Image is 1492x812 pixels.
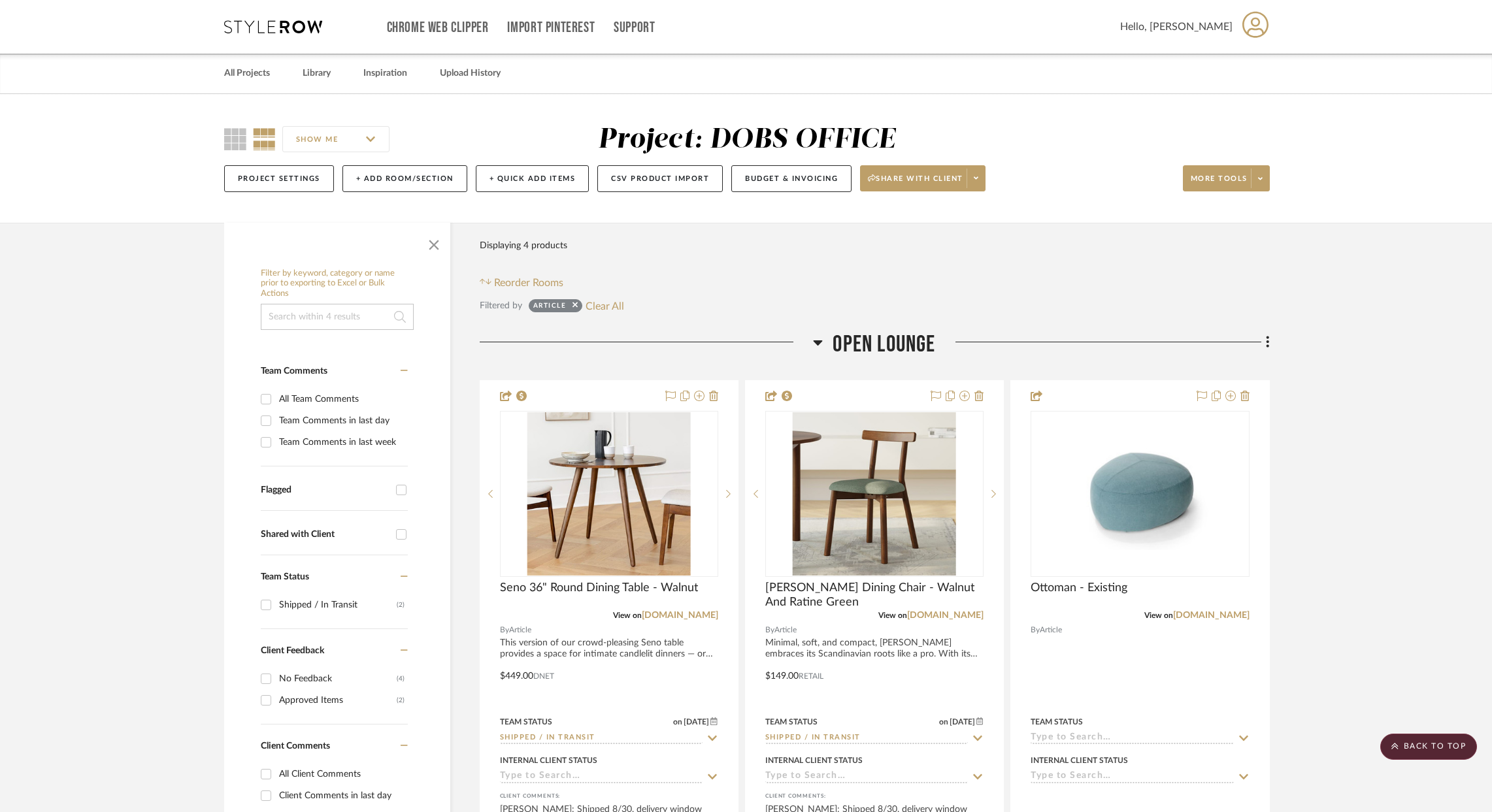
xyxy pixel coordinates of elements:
[421,229,447,255] button: Close
[387,22,489,33] a: Chrome Web Clipper
[682,717,710,726] span: [DATE]
[598,126,896,154] div: Project: DOBS OFFICE
[509,624,531,636] span: Article
[586,297,624,314] button: Clear All
[1031,716,1083,728] div: Team Status
[765,732,968,745] input: Type to Search…
[1191,174,1248,193] span: More tools
[765,716,818,728] div: Team Status
[261,485,390,496] div: Flagged
[1040,624,1062,636] span: Article
[224,165,334,192] button: Project Settings
[765,581,984,609] span: [PERSON_NAME] Dining Chair - Walnut And Ratine Green
[261,268,414,299] h6: Filter by keyword, category or name prior to exporting to Excel or Bulk Actions
[1031,771,1233,783] input: Type to Search…
[642,611,718,620] a: [DOMAIN_NAME]
[261,741,330,751] span: Client Comments
[833,331,935,359] span: Open Lounge
[480,299,522,313] div: Filtered by
[279,668,397,689] div: No Feedback
[279,594,397,615] div: Shipped / In Transit
[279,764,405,785] div: All Client Comments
[279,410,405,431] div: Team Comments in last day
[731,165,852,192] button: Budget & Invoicing
[224,65,270,82] a: All Projects
[397,690,405,711] div: (2)
[1380,734,1477,760] scroll-to-top-button: BACK TO TOP
[440,65,501,82] a: Upload History
[1120,19,1233,35] span: Hello, [PERSON_NAME]
[1031,581,1127,595] span: Ottoman - Existing
[613,611,642,619] span: View on
[774,624,797,636] span: Article
[907,611,984,620] a: [DOMAIN_NAME]
[397,594,405,615] div: (2)
[261,572,309,581] span: Team Status
[1031,732,1233,745] input: Type to Search…
[500,581,698,595] span: Seno 36" Round Dining Table - Walnut
[261,646,324,655] span: Client Feedback
[948,717,976,726] span: [DATE]
[507,22,595,33] a: Import Pinterest
[765,771,968,783] input: Type to Search…
[878,611,907,619] span: View on
[1031,412,1248,576] div: 0
[501,412,718,576] div: 0
[363,65,407,82] a: Inspiration
[500,624,509,636] span: By
[614,22,655,33] a: Support
[939,718,948,726] span: on
[765,755,863,766] div: Internal Client Status
[868,174,963,193] span: Share with client
[1032,438,1248,550] img: Ottoman - Existing
[765,624,774,636] span: By
[1173,611,1250,620] a: [DOMAIN_NAME]
[342,165,467,192] button: + Add Room/Section
[397,668,405,689] div: (4)
[303,65,331,82] a: Library
[480,275,564,291] button: Reorder Rooms
[1031,755,1128,766] div: Internal Client Status
[279,432,405,453] div: Team Comments in last week
[1144,611,1173,619] span: View on
[261,366,327,376] span: Team Comments
[766,412,983,576] div: 0
[279,690,397,711] div: Approved Items
[673,718,682,726] span: on
[480,233,567,259] div: Displaying 4 products
[533,301,567,314] div: Article
[860,165,986,191] button: Share with client
[500,771,703,783] input: Type to Search…
[476,165,589,192] button: + Quick Add Items
[279,785,405,806] div: Client Comments in last day
[261,529,390,540] div: Shared with Client
[279,389,405,410] div: All Team Comments
[261,304,414,330] input: Search within 4 results
[494,275,563,291] span: Reorder Rooms
[500,716,552,728] div: Team Status
[1183,165,1270,191] button: More tools
[500,732,703,745] input: Type to Search…
[597,165,723,192] button: CSV Product Import
[527,412,691,576] img: Seno 36" Round Dining Table - Walnut
[1031,624,1040,636] span: By
[793,412,956,576] img: Ulka Dining Chair - Walnut And Ratine Green
[500,755,597,766] div: Internal Client Status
